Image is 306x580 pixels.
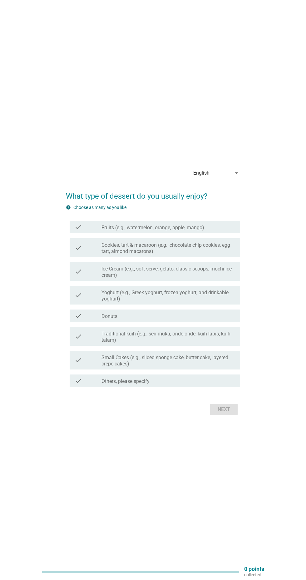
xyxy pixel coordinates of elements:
label: Yoghurt (e.g., Greek yoghurt, frozen yoghurt, and drinkable yoghurt) [101,290,235,302]
i: info [66,205,71,210]
label: Others, please specify [101,378,150,384]
p: 0 points [244,566,264,572]
i: arrow_drop_down [233,169,240,177]
label: Traditional kuih (e.g., seri muka, onde-onde, kuih lapis, kuih talam) [101,331,235,343]
label: Choose as many as you like [73,205,126,210]
i: check [75,353,82,367]
i: check [75,312,82,320]
label: Donuts [101,313,117,320]
div: English [193,170,210,176]
label: Cookies, tart & macaroon (e.g., chocolate chip cookies, egg tart, almond macarons) [101,242,235,255]
label: Ice Cream (e.g., soft serve, gelato, classic scoops, mochi ice cream) [101,266,235,278]
p: collected [244,572,264,578]
i: check [75,223,82,231]
i: check [75,265,82,278]
i: check [75,377,82,384]
label: Small Cakes (e.g., sliced sponge cake, butter cake, layered crepe cakes) [101,354,235,367]
i: check [75,288,82,302]
label: Fruits (e.g., watermelon, orange, apple, mango) [101,225,204,231]
i: check [75,241,82,255]
h2: What type of dessert do you usually enjoy? [66,184,240,202]
i: check [75,330,82,343]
